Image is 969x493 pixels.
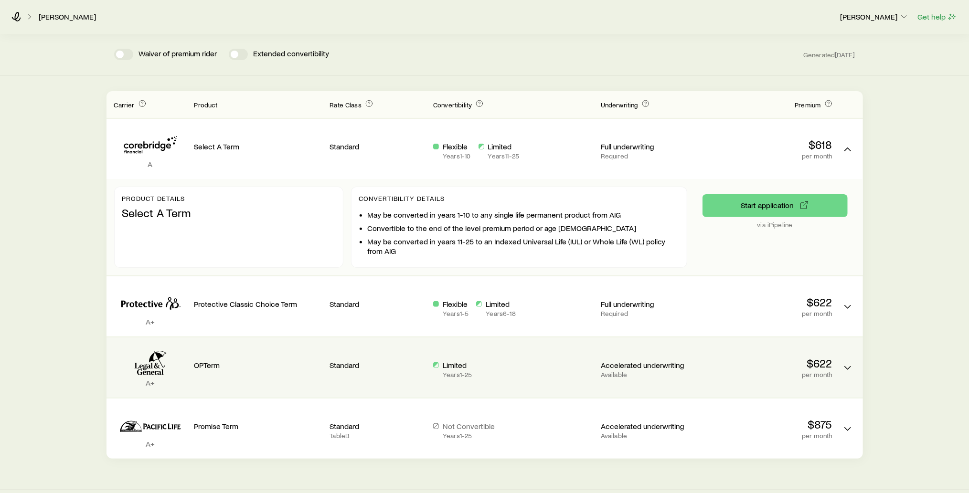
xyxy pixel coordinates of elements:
[840,11,909,23] button: [PERSON_NAME]
[114,101,135,109] span: Carrier
[443,310,469,317] p: Years 1 - 5
[443,421,495,431] p: Not Convertible
[488,142,520,151] p: Limited
[835,51,855,59] span: [DATE]
[114,439,187,449] p: A+
[194,299,322,309] p: Protective Classic Choice Term
[330,360,426,370] p: Standard
[486,299,515,309] p: Limited
[704,357,832,370] p: $622
[795,101,820,109] span: Premium
[601,371,697,378] p: Available
[194,360,322,370] p: OPTerm
[601,360,697,370] p: Accelerated underwriting
[114,378,187,388] p: A+
[443,299,469,309] p: Flexible
[703,221,848,229] p: via iPipeline
[330,432,426,440] p: Table B
[330,142,426,151] p: Standard
[443,142,470,151] p: Flexible
[601,142,697,151] p: Full underwriting
[433,101,472,109] span: Convertibility
[254,49,330,60] p: Extended convertibility
[114,317,187,326] p: A+
[703,194,848,217] button: via iPipeline
[368,210,679,220] li: May be converted in years 1-10 to any single life permanent product from AIG
[840,12,909,21] p: [PERSON_NAME]
[368,223,679,233] li: Convertible to the end of the level premium period or age [DEMOGRAPHIC_DATA]
[601,101,638,109] span: Underwriting
[803,51,855,59] span: Generated
[194,142,322,151] p: Select A Term
[486,310,515,317] p: Years 6 - 18
[488,152,520,160] p: Years 11 - 25
[601,432,697,440] p: Available
[38,12,96,21] a: [PERSON_NAME]
[704,152,832,160] p: per month
[917,11,958,22] button: Get help
[443,152,470,160] p: Years 1 - 10
[704,418,832,431] p: $875
[443,371,472,378] p: Years 1 - 25
[330,421,426,431] p: Standard
[368,237,679,256] li: May be converted in years 11-25 to an Indexed Universal Life (IUL) or Whole Life (WL) policy from...
[704,138,832,151] p: $618
[122,206,335,220] p: Select A Term
[704,371,832,378] p: per month
[114,159,187,169] p: A
[704,432,832,440] p: per month
[106,91,863,459] div: Term quotes
[194,101,218,109] span: Product
[601,152,697,160] p: Required
[359,195,679,202] p: Convertibility Details
[704,310,832,317] p: per month
[139,49,217,60] p: Waiver of premium rider
[443,432,495,440] p: Years 1 - 25
[443,360,472,370] p: Limited
[704,295,832,309] p: $622
[122,195,335,202] p: Product details
[601,299,697,309] p: Full underwriting
[330,101,362,109] span: Rate Class
[601,421,697,431] p: Accelerated underwriting
[330,299,426,309] p: Standard
[194,421,322,431] p: Promise Term
[601,310,697,317] p: Required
